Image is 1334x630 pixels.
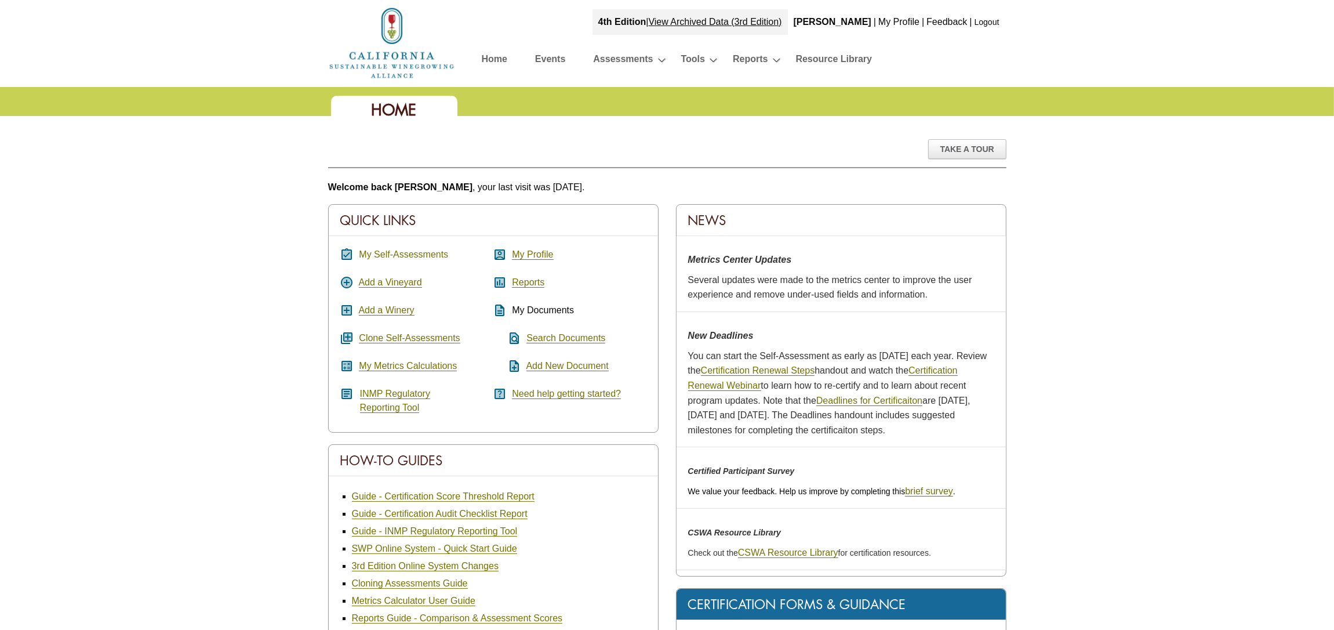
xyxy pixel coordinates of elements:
[816,396,922,406] a: Deadlines for Certificaiton
[688,255,792,265] strong: Metrics Center Updates
[688,528,782,537] em: CSWA Resource Library
[593,9,788,35] div: |
[794,17,871,27] b: [PERSON_NAME]
[598,17,646,27] strong: 4th Edition
[328,180,1006,195] p: , your last visit was [DATE].
[733,51,768,71] a: Reports
[359,361,457,371] a: My Metrics Calculations
[493,303,507,317] i: description
[359,277,422,288] a: Add a Vineyard
[593,51,653,71] a: Assessments
[340,276,354,289] i: add_circle
[688,548,931,557] span: Check out the for certification resources.
[352,491,535,502] a: Guide - Certification Score Threshold Report
[340,248,354,262] i: assignment_turned_in
[493,387,507,401] i: help_center
[352,596,475,606] a: Metrics Calculator User Guide
[340,331,354,345] i: queue
[975,17,999,27] a: Logout
[688,275,972,300] span: Several updates were made to the metrics center to improve the user experience and remove under-u...
[328,6,456,80] img: logo_cswa2x.png
[926,17,967,27] a: Feedback
[352,509,528,519] a: Guide - Certification Audit Checklist Report
[681,51,705,71] a: Tools
[688,487,955,496] span: We value your feedback. Help us improve by completing this .
[482,51,507,71] a: Home
[921,9,925,35] div: |
[796,51,873,71] a: Resource Library
[535,51,565,71] a: Events
[688,349,994,438] p: You can start the Self-Assessment as early as [DATE] each year. Review the handout and watch the ...
[360,389,431,413] a: INMP RegulatoryReporting Tool
[526,361,609,371] a: Add New Document
[493,276,507,289] i: assessment
[372,100,417,120] span: Home
[905,486,953,497] a: brief survey
[512,249,553,260] a: My Profile
[493,359,522,373] i: note_add
[352,544,517,554] a: SWP Online System - Quick Start Guide
[677,589,1006,620] div: Certification Forms & Guidance
[512,277,544,288] a: Reports
[352,613,563,624] a: Reports Guide - Comparison & Assessment Scores
[738,548,838,558] a: CSWA Resource Library
[329,205,658,236] div: Quick Links
[969,9,973,35] div: |
[359,333,460,343] a: Clone Self-Assessments
[340,303,354,317] i: add_box
[878,17,919,27] a: My Profile
[873,9,877,35] div: |
[493,248,507,262] i: account_box
[493,331,522,345] i: find_in_page
[352,578,468,589] a: Cloning Assessments Guide
[677,205,1006,236] div: News
[328,182,473,192] b: Welcome back [PERSON_NAME]
[340,359,354,373] i: calculate
[649,17,782,27] a: View Archived Data (3rd Edition)
[526,333,605,343] a: Search Documents
[928,139,1006,159] div: Take A Tour
[352,526,518,537] a: Guide - INMP Regulatory Reporting Tool
[328,37,456,47] a: Home
[512,389,621,399] a: Need help getting started?
[512,305,574,315] span: My Documents
[359,249,448,260] a: My Self-Assessments
[352,561,499,571] a: 3rd Edition Online System Changes
[688,331,754,341] strong: New Deadlines
[701,365,815,376] a: Certification Renewal Steps
[688,365,958,391] a: Certification Renewal Webinar
[329,445,658,476] div: How-To Guides
[359,305,415,316] a: Add a Winery
[688,466,795,476] em: Certified Participant Survey
[340,387,354,401] i: article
